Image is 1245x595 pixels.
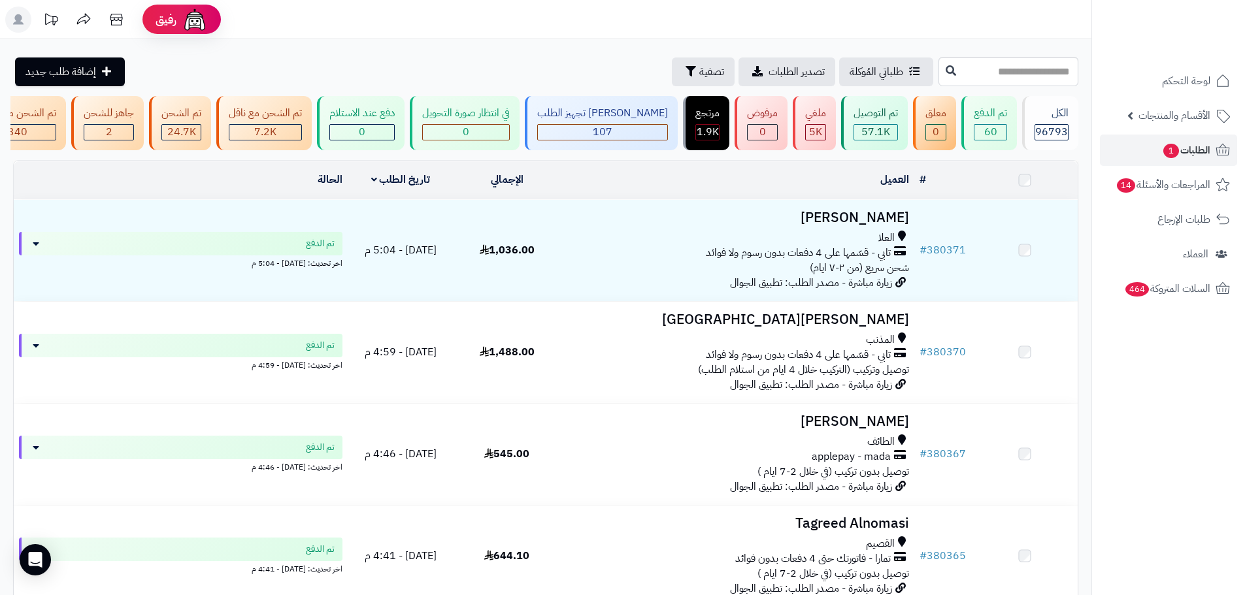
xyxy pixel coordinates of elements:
[491,172,523,187] a: الإجمالي
[25,64,96,80] span: إضافة طلب جديد
[1138,106,1210,125] span: الأقسام والمنتجات
[35,7,67,36] a: تحديثات المنصة
[812,449,891,464] span: applepay - mada
[854,106,898,121] div: تم التوصيل
[565,414,909,429] h3: [PERSON_NAME]
[925,106,946,121] div: معلق
[739,57,835,86] a: تصدير الطلبات
[1162,141,1210,159] span: الطلبات
[1020,96,1081,150] a: الكل96793
[880,172,909,187] a: العميل
[974,125,1006,140] div: 60
[329,106,395,121] div: دفع عند الاستلام
[838,96,910,150] a: تم التوصيل 57.1K
[706,246,891,261] span: تابي - قسّمها على 4 دفعات بدون رسوم ولا فوائد
[407,96,522,150] a: في انتظار صورة التحويل 0
[757,464,909,479] span: توصيل بدون تركيب (في خلال 2-7 ايام )
[809,124,822,140] span: 5K
[748,125,777,140] div: 0
[480,344,535,360] span: 1,488.00
[790,96,838,150] a: ملغي 5K
[1035,124,1068,140] span: 96793
[538,125,667,140] div: 107
[926,125,946,140] div: 0
[565,312,909,327] h3: [PERSON_NAME][GEOGRAPHIC_DATA]
[306,339,335,352] span: تم الدفع
[920,548,966,564] a: #380365
[15,57,125,86] a: إضافة طلب جديد
[229,106,302,121] div: تم الشحن مع ناقل
[1162,72,1210,90] span: لوحة التحكم
[698,362,909,378] span: توصيل وتركيب (التركيب خلال 4 ايام من استلام الطلب)
[167,124,196,140] span: 24.7K
[1116,178,1136,193] span: 14
[735,551,891,566] span: تمارا - فاتورتك حتى 4 دفعات بدون فوائد
[920,344,927,360] span: #
[1100,204,1237,235] a: طلبات الإرجاع
[747,106,778,121] div: مرفوض
[866,332,895,347] span: المذنب
[306,441,335,454] span: تم الدفع
[463,124,469,140] span: 0
[1100,65,1237,97] a: لوحة التحكم
[365,446,437,462] span: [DATE] - 4:46 م
[156,12,176,27] span: رفيق
[810,260,909,276] span: شحن سريع (من ٢-٧ ايام)
[161,106,201,121] div: تم الشحن
[106,124,112,140] span: 2
[933,124,939,140] span: 0
[306,237,335,250] span: تم الدفع
[84,125,133,140] div: 2
[959,96,1020,150] a: تم الدفع 60
[422,106,510,121] div: في انتظار صورة التحويل
[910,96,959,150] a: معلق 0
[839,57,933,86] a: طلباتي المُوكلة
[537,106,668,121] div: [PERSON_NAME] تجهيز الطلب
[480,242,535,258] span: 1,036.00
[1116,176,1210,194] span: المراجعات والأسئلة
[484,446,529,462] span: 545.00
[229,125,301,140] div: 7222
[920,548,927,564] span: #
[854,125,897,140] div: 57074
[920,446,966,462] a: #380367
[565,210,909,225] h3: [PERSON_NAME]
[1035,106,1069,121] div: الكل
[365,548,437,564] span: [DATE] - 4:41 م
[19,255,342,269] div: اخر تحديث: [DATE] - 5:04 م
[805,106,826,121] div: ملغي
[867,434,895,449] span: الطائف
[306,543,335,556] span: تم الدفع
[84,106,134,121] div: جاهز للشحن
[730,479,892,494] span: زيارة مباشرة - مصدر الطلب: تطبيق الجوال
[565,516,909,531] h3: Tagreed Alnomasi
[1100,273,1237,304] a: السلات المتروكة464
[759,124,766,140] span: 0
[806,125,825,140] div: 4999
[706,347,891,362] span: تابي - قسّمها على 4 دفعات بدون رسوم ولا فوائد
[697,124,719,140] span: 1.9K
[1100,238,1237,270] a: العملاء
[695,106,720,121] div: مرتجع
[769,64,825,80] span: تصدير الطلبات
[672,57,735,86] button: تصفية
[314,96,407,150] a: دفع عند الاستلام 0
[69,96,146,150] a: جاهز للشحن 2
[182,7,208,33] img: ai-face.png
[730,377,892,393] span: زيارة مباشرة - مصدر الطلب: تطبيق الجوال
[680,96,732,150] a: مرتجع 1.9K
[732,96,790,150] a: مرفوض 0
[214,96,314,150] a: تم الشحن مع ناقل 7.2K
[254,124,276,140] span: 7.2K
[974,106,1007,121] div: تم الدفع
[1163,143,1180,159] span: 1
[984,124,997,140] span: 60
[699,64,724,80] span: تصفية
[371,172,431,187] a: تاريخ الطلب
[1100,135,1237,166] a: الطلبات1
[878,231,895,246] span: العلا
[146,96,214,150] a: تم الشحن 24.7K
[365,344,437,360] span: [DATE] - 4:59 م
[920,344,966,360] a: #380370
[920,242,966,258] a: #380371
